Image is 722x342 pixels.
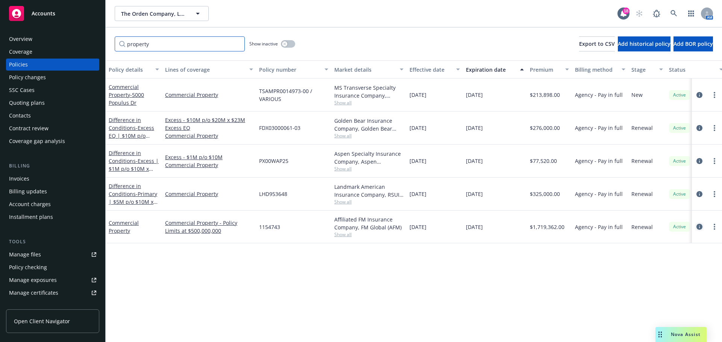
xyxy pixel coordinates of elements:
div: Premium [530,66,561,74]
span: [DATE] [466,190,483,198]
a: circleInformation [695,222,704,231]
div: Contacts [9,110,31,122]
div: Market details [334,66,395,74]
div: Account charges [9,198,51,210]
a: SSC Cases [6,84,99,96]
span: [DATE] [466,223,483,231]
div: Contract review [9,122,49,134]
a: more [710,222,719,231]
button: Policy number [256,60,331,78]
a: Switch app [684,6,699,21]
a: Policy changes [6,71,99,83]
span: [DATE] [410,124,426,132]
a: Commercial Property [165,190,253,198]
a: Billing updates [6,185,99,197]
button: Add BOR policy [673,36,713,51]
span: Show all [334,231,403,238]
div: Policy checking [9,261,47,273]
a: circleInformation [695,90,704,99]
span: [DATE] [466,91,483,99]
a: Quoting plans [6,97,99,109]
span: Agency - Pay in full [575,223,623,231]
a: Manage claims [6,300,99,312]
span: Show all [334,166,403,172]
div: Manage certificates [9,287,58,299]
span: Agency - Pay in full [575,124,623,132]
button: Effective date [407,60,463,78]
a: Commercial Property [165,91,253,99]
button: Nova Assist [655,327,707,342]
div: Billing updates [9,185,47,197]
div: Lines of coverage [165,66,245,74]
span: [DATE] [466,124,483,132]
a: Contract review [6,122,99,134]
span: $325,000.00 [530,190,560,198]
div: Billing method [575,66,617,74]
a: Difference in Conditions [109,116,154,147]
button: Lines of coverage [162,60,256,78]
div: Expiration date [466,66,516,74]
button: The Orden Company, LLC [115,6,209,21]
span: Active [672,158,687,164]
span: Accounts [32,11,55,17]
span: Show inactive [249,41,278,47]
div: Coverage [9,46,32,58]
a: Commercial Property [165,161,253,169]
a: Commercial Property [165,132,253,140]
span: Agency - Pay in full [575,190,623,198]
div: Tools [6,238,99,246]
a: Accounts [6,3,99,24]
span: Renewal [631,124,653,132]
a: Installment plans [6,211,99,223]
div: Landmark American Insurance Company, RSUI Group, Amwins [334,183,403,199]
div: Golden Bear Insurance Company, Golden Bear Insurance Company, Amwins [334,117,403,133]
span: - Primary | $5M p/o $10M x $10M DIC XS Pri [109,190,158,213]
span: Renewal [631,157,653,165]
span: [DATE] [410,91,426,99]
a: circleInformation [695,124,704,133]
a: Difference in Conditions [109,182,157,213]
div: Overview [9,33,32,45]
div: Installment plans [9,211,53,223]
a: Manage certificates [6,287,99,299]
span: 1154743 [259,223,280,231]
div: Manage claims [9,300,47,312]
div: Aspen Specialty Insurance Company, Aspen Insurance, Amwins [334,150,403,166]
span: - Excess | $1M p/o $10M x $10M [109,157,159,180]
a: Commercial Property - Policy Limits at $500,000,000 [165,219,253,235]
div: 18 [623,8,629,14]
div: Status [669,66,715,74]
div: Policy details [109,66,151,74]
a: Overview [6,33,99,45]
span: Agency - Pay in full [575,91,623,99]
span: Renewal [631,190,653,198]
a: Contacts [6,110,99,122]
a: Difference in Conditions [109,149,159,180]
span: Active [672,125,687,131]
a: Policies [6,59,99,71]
span: PX00WAP25 [259,157,288,165]
input: Filter by keyword... [115,36,245,51]
span: New [631,91,643,99]
div: MS Transverse Specialty Insurance Company, Transverse Insurance Company, Amwins [334,84,403,99]
span: Export to CSV [579,40,615,47]
span: LHD953648 [259,190,287,198]
span: Active [672,223,687,230]
a: circleInformation [695,157,704,166]
span: Add historical policy [618,40,670,47]
a: Invoices [6,173,99,185]
div: Invoices [9,173,29,185]
div: Drag to move [655,327,665,342]
button: Billing method [572,60,628,78]
a: Report a Bug [649,6,664,21]
a: Commercial Property [109,219,139,234]
span: [DATE] [410,157,426,165]
a: Start snowing [632,6,647,21]
span: Open Client Navigator [14,317,70,325]
span: Agency - Pay in full [575,157,623,165]
button: Add historical policy [618,36,670,51]
div: SSC Cases [9,84,35,96]
button: Policy details [106,60,162,78]
div: Policy changes [9,71,46,83]
a: Manage exposures [6,274,99,286]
